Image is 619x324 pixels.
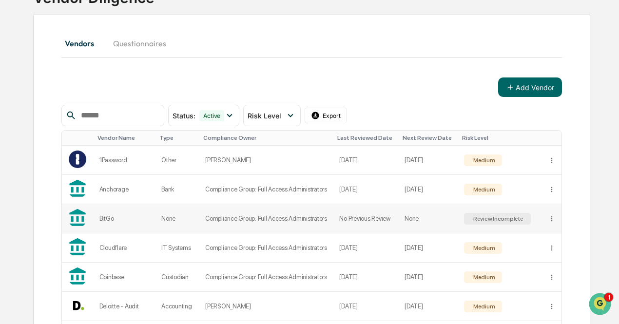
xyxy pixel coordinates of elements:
[10,157,25,173] img: Ashley Sweren
[86,167,106,174] span: [DATE]
[68,150,87,169] img: Vendor Logo
[471,186,495,193] div: Medium
[70,134,89,141] div: Toggle SortBy
[333,263,399,292] td: [DATE]
[471,157,495,164] div: Medium
[44,92,134,100] div: We're available if you need us!
[399,263,458,292] td: [DATE]
[10,28,177,44] p: How can we help?
[199,233,333,263] td: Compliance Group: Full Access Administrators
[588,292,614,318] iframe: Open customer support
[471,245,495,251] div: Medium
[30,140,79,148] span: [PERSON_NAME]
[333,175,399,204] td: [DATE]
[333,204,399,233] td: No Previous Review
[10,208,18,216] div: 🖐️
[399,292,458,321] td: [DATE]
[99,273,150,281] div: Coinbase
[155,292,199,321] td: Accounting
[399,204,458,233] td: None
[199,175,333,204] td: Compliance Group: Full Access Administrators
[471,303,495,310] div: Medium
[155,175,199,204] td: Bank
[97,134,152,141] div: Toggle SortBy
[403,134,454,141] div: Toggle SortBy
[248,112,281,120] span: Risk Level
[199,292,333,321] td: [PERSON_NAME]
[99,186,150,193] div: Anchorage
[20,82,38,100] img: 8933085812038_c878075ebb4cc5468115_72.jpg
[462,134,538,141] div: Toggle SortBy
[68,296,87,315] img: Vendor Logo
[97,241,118,248] span: Pylon
[159,134,195,141] div: Toggle SortBy
[151,114,177,126] button: See all
[80,207,121,217] span: Attestations
[166,85,177,97] button: Start new chat
[10,131,25,147] img: Ashley Sweren
[155,146,199,175] td: Other
[498,77,562,97] button: Add Vendor
[471,215,523,222] div: Review Incomplete
[155,263,199,292] td: Custodian
[6,203,67,221] a: 🖐️Preclearance
[81,167,84,174] span: •
[199,263,333,292] td: Compliance Group: Full Access Administrators
[155,204,199,233] td: None
[44,82,160,92] div: Start new chat
[333,292,399,321] td: [DATE]
[99,215,150,222] div: BitGo
[399,146,458,175] td: [DATE]
[19,207,63,217] span: Preclearance
[173,112,195,120] span: Status :
[199,204,333,233] td: Compliance Group: Full Access Administrators
[99,244,150,251] div: Cloudflare
[10,82,27,100] img: 1746055101610-c473b297-6a78-478c-a979-82029cc54cd1
[471,274,495,281] div: Medium
[69,241,118,248] a: Powered byPylon
[333,233,399,263] td: [DATE]
[105,32,174,55] button: Questionnaires
[399,233,458,263] td: [DATE]
[71,208,78,216] div: 🗄️
[333,146,399,175] td: [DATE]
[399,175,458,204] td: [DATE]
[199,110,225,121] div: Active
[6,222,65,239] a: 🔎Data Lookup
[81,140,84,148] span: •
[155,233,199,263] td: IT Systems
[199,146,333,175] td: [PERSON_NAME]
[550,134,558,141] div: Toggle SortBy
[19,226,61,235] span: Data Lookup
[337,134,395,141] div: Toggle SortBy
[10,116,65,124] div: Past conversations
[86,140,106,148] span: [DATE]
[30,167,79,174] span: [PERSON_NAME]
[61,32,105,55] button: Vendors
[67,203,125,221] a: 🗄️Attestations
[61,32,562,55] div: secondary tabs example
[305,108,348,123] button: Export
[203,134,329,141] div: Toggle SortBy
[99,303,150,310] div: Deloitte - Audit
[99,156,150,164] div: 1Password
[10,227,18,234] div: 🔎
